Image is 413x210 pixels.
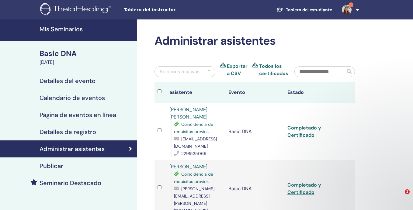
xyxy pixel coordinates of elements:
[169,164,207,170] a: [PERSON_NAME]
[276,7,283,12] img: graduation-cap-white.svg
[40,145,105,153] h4: Administrar asistentes
[154,34,355,48] h2: Administrar asistentes
[40,26,133,33] h4: Mis Seminarios
[169,106,207,120] a: [PERSON_NAME] [PERSON_NAME]
[159,68,200,75] div: Acciones masivas
[174,171,213,184] span: Coincidencia de requisitos previos
[181,151,206,156] span: 2291535069
[40,48,133,59] div: Basic DNA
[40,179,101,187] h4: Seminario Destacado
[40,162,63,170] h4: Publicar
[271,4,337,15] a: Tablero del estudiante
[284,82,343,103] th: Estado
[405,189,410,194] span: 1
[227,63,248,77] a: Exportar a CSV
[36,48,137,66] a: Basic DNA[DATE]
[392,189,407,204] iframe: Intercom live chat
[287,125,321,138] a: Completado y Certificado
[166,82,225,103] th: asistente
[342,5,352,15] img: default.jpg
[349,2,353,7] span: 1
[225,103,284,160] td: Basic DNA
[40,59,133,66] div: [DATE]
[40,128,96,136] h4: Detalles de registro
[40,77,95,84] h4: Detalles del evento
[124,7,215,13] span: Tablero del instructor
[40,94,105,102] h4: Calendario de eventos
[287,182,321,195] a: Completado y Certificado
[259,63,288,77] a: Todos los certificados
[40,3,113,17] img: logo.png
[225,82,284,103] th: Evento
[174,122,213,134] span: Coincidencia de requisitos previos
[40,111,116,119] h4: Página de eventos en línea
[174,136,217,149] span: [EMAIL_ADDRESS][DOMAIN_NAME]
